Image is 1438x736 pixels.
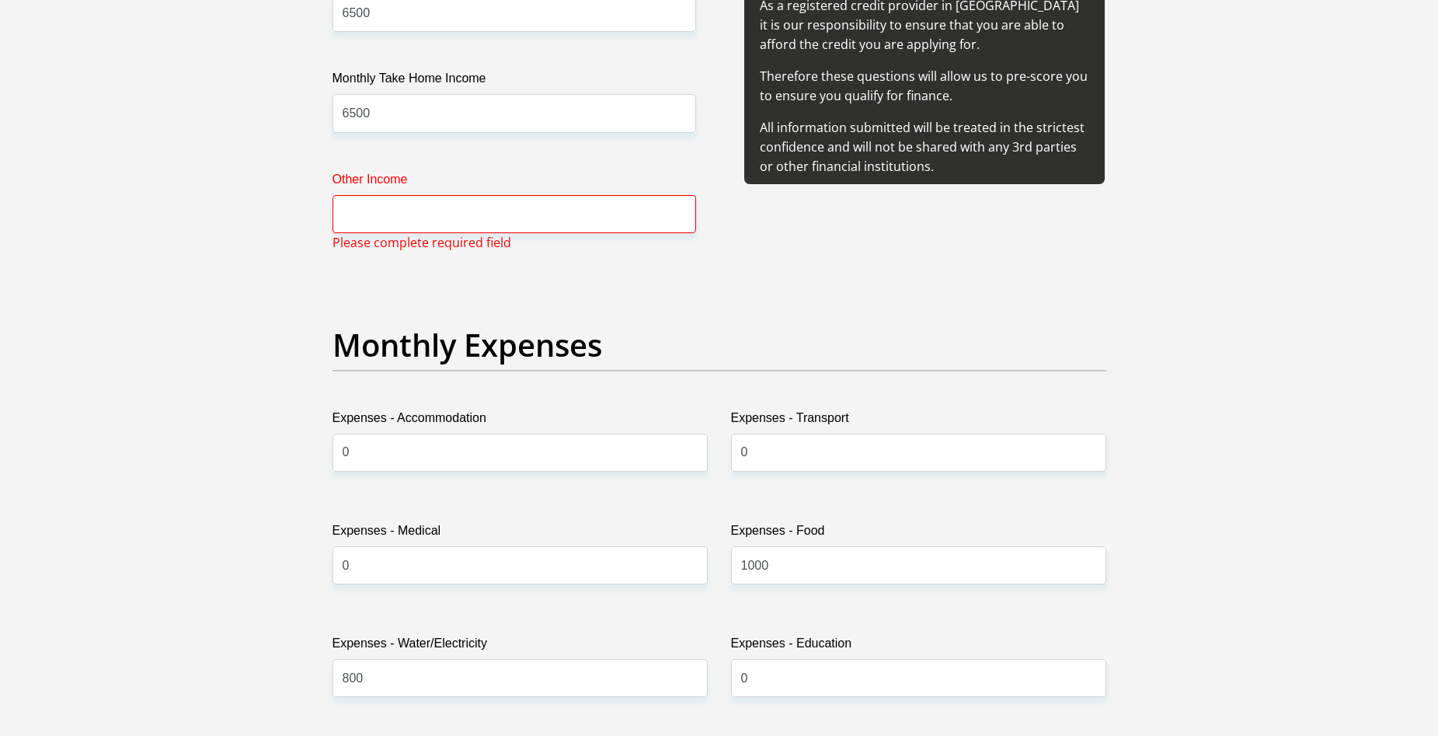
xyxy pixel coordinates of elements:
label: Expenses - Food [731,521,1106,546]
input: Other Income [333,195,696,233]
h2: Monthly Expenses [333,326,1106,364]
label: Expenses - Water/Electricity [333,634,708,659]
input: Expenses - Accommodation [333,434,708,472]
label: Expenses - Transport [731,409,1106,434]
input: Expenses - Medical [333,546,708,584]
input: Expenses - Transport [731,434,1106,472]
label: Monthly Take Home Income [333,69,696,94]
label: Expenses - Accommodation [333,409,708,434]
input: Expenses - Water/Electricity [333,659,708,697]
span: Please complete required field [333,233,511,252]
input: Expenses - Education [731,659,1106,697]
label: Other Income [333,170,696,195]
input: Monthly Take Home Income [333,94,696,132]
label: Expenses - Education [731,634,1106,659]
label: Expenses - Medical [333,521,708,546]
input: Expenses - Food [731,546,1106,584]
